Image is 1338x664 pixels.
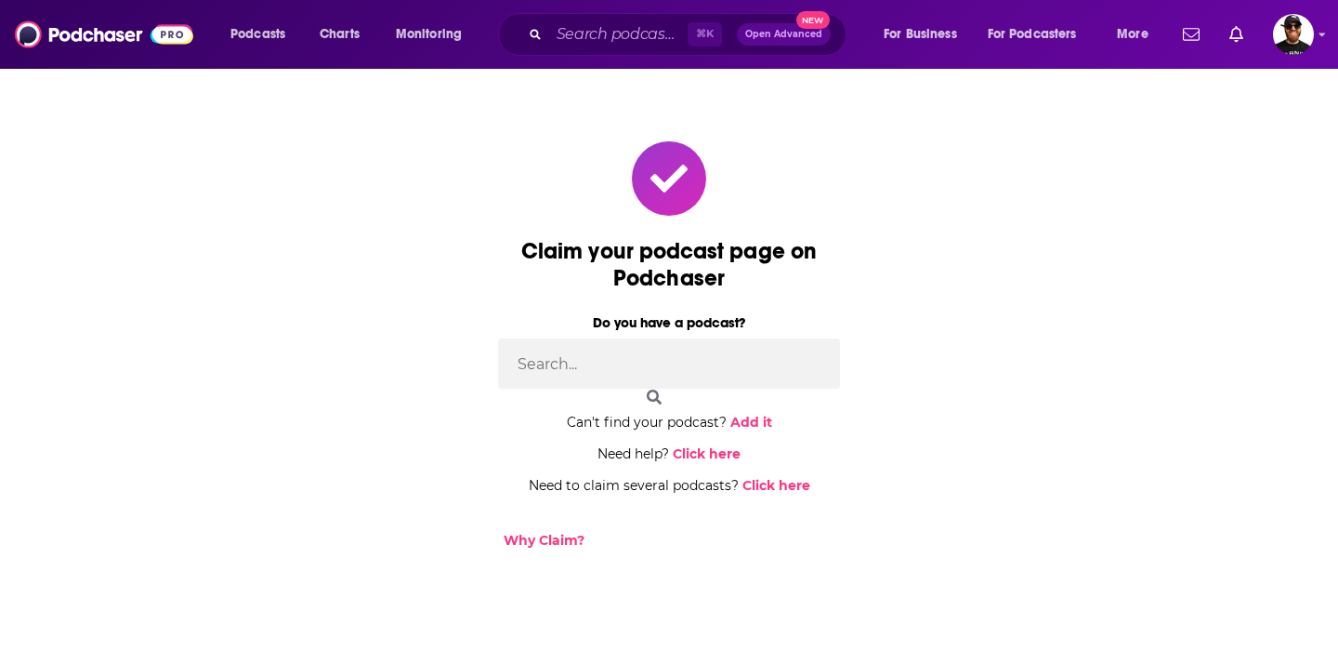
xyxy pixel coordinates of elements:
img: Podchaser - Follow, Share and Rate Podcasts [15,17,193,52]
button: open menu [383,20,486,49]
a: Click here [742,477,810,494]
input: Search... [498,339,840,389]
div: Search podcasts, credits, & more... [516,13,864,56]
button: open menu [976,20,1104,49]
a: Show notifications dropdown [1175,19,1207,50]
div: Need to claim several podcasts? [498,477,840,494]
div: Can't find your podcast? [498,414,840,431]
span: For Podcasters [988,21,1077,47]
img: User Profile [1273,14,1314,55]
label: Do you have a podcast? [498,311,840,335]
span: Podcasts [230,21,285,47]
span: Logged in as Stewart from Sat Chats [1273,14,1314,55]
button: Open AdvancedNew [737,23,831,46]
span: More [1117,21,1148,47]
div: Need help? [498,445,840,462]
div: Claim your podcast page on Podchaser [498,238,840,292]
a: Click here [673,445,741,462]
button: Show profile menu [1273,14,1314,55]
button: open menu [217,20,309,49]
a: Add it [730,414,772,431]
button: open menu [871,20,980,49]
span: ⌘ K [688,22,722,46]
span: Open Advanced [745,30,822,39]
span: For Business [884,21,957,47]
a: Show notifications dropdown [1222,19,1251,50]
span: Charts [320,21,360,47]
button: open menu [1104,20,1172,49]
span: Monitoring [396,21,462,47]
button: Why Claim? [498,531,590,550]
input: Search podcasts, credits, & more... [549,20,688,49]
span: New [796,11,830,29]
a: Charts [308,20,371,49]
